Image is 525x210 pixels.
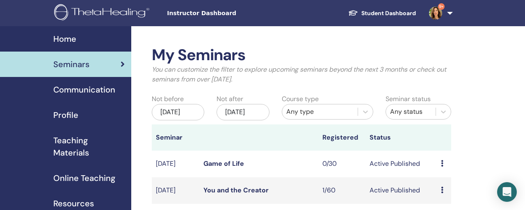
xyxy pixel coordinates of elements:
img: default.jpg [429,7,442,20]
a: Student Dashboard [342,6,422,21]
td: Active Published [365,151,437,177]
a: You and the Creator [203,186,269,194]
td: 1/60 [318,177,366,204]
span: Teaching Materials [53,134,125,159]
a: Game of Life [203,159,244,168]
th: Registered [318,124,366,151]
span: Communication [53,84,115,96]
span: Resources [53,197,94,210]
span: 9+ [438,3,445,10]
div: [DATE] [217,104,269,120]
label: Seminar status [386,94,431,104]
label: Not before [152,94,184,104]
div: [DATE] [152,104,204,120]
label: Course type [282,94,319,104]
span: Seminars [53,58,89,70]
th: Seminar [152,124,199,151]
label: Not after [217,94,243,104]
span: Profile [53,109,78,121]
div: Open Intercom Messenger [497,182,517,202]
p: You can customize the filter to explore upcoming seminars beyond the next 3 months or check out s... [152,65,451,84]
div: Any type [286,107,354,117]
img: graduation-cap-white.svg [348,9,358,16]
span: Home [53,33,76,45]
td: 0/30 [318,151,366,177]
td: [DATE] [152,177,199,204]
img: logo.png [54,4,152,23]
th: Status [365,124,437,151]
td: Active Published [365,177,437,204]
div: Any status [390,107,431,117]
span: Instructor Dashboard [167,9,290,18]
span: Online Teaching [53,172,115,184]
h2: My Seminars [152,46,451,65]
td: [DATE] [152,151,199,177]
